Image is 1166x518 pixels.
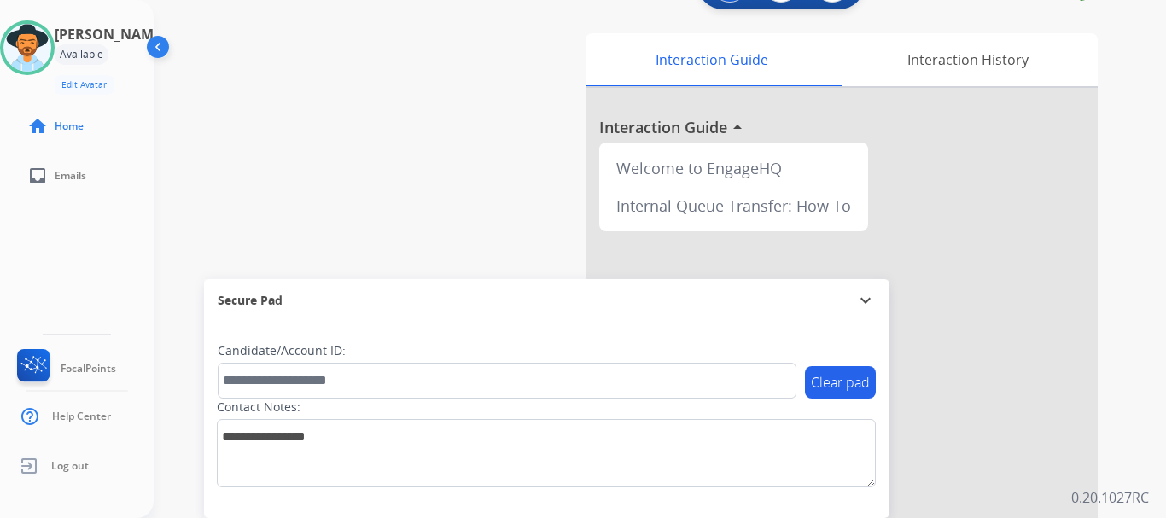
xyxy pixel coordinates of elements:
span: Log out [51,459,89,473]
span: Help Center [52,410,111,423]
div: Internal Queue Transfer: How To [606,187,861,224]
button: Edit Avatar [55,75,114,95]
span: Home [55,119,84,133]
mat-icon: expand_more [855,290,876,311]
span: Secure Pad [218,292,283,309]
div: Welcome to EngageHQ [606,149,861,187]
button: Clear pad [805,366,876,399]
label: Contact Notes: [217,399,300,416]
label: Candidate/Account ID: [218,342,346,359]
h3: [PERSON_NAME] [55,24,166,44]
div: Interaction Guide [586,33,837,86]
span: Emails [55,169,86,183]
p: 0.20.1027RC [1071,487,1149,508]
a: FocalPoints [14,349,116,388]
img: avatar [3,24,51,72]
mat-icon: inbox [27,166,48,186]
div: Interaction History [837,33,1098,86]
mat-icon: home [27,116,48,137]
span: FocalPoints [61,362,116,375]
div: Available [55,44,108,65]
